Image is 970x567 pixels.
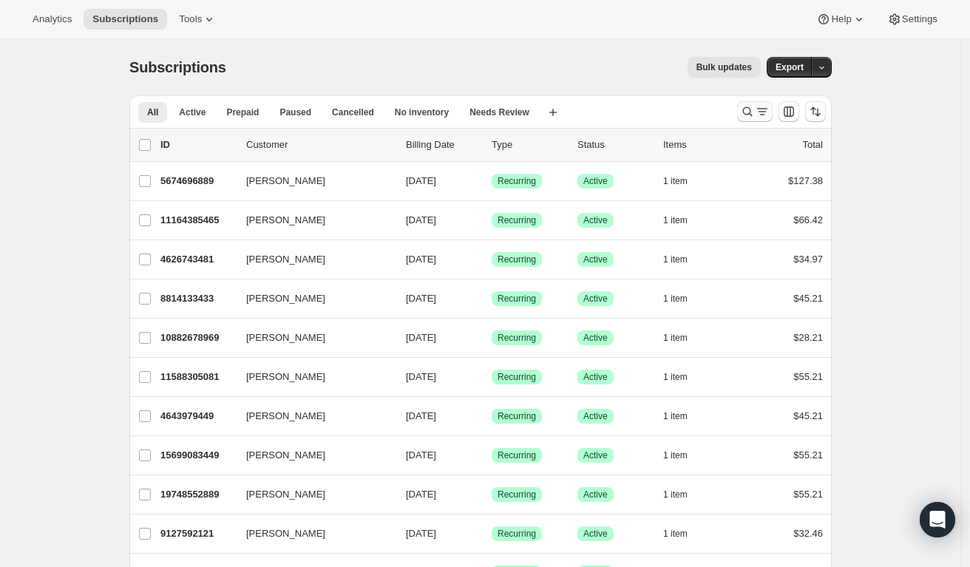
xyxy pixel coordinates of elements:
[805,101,826,122] button: Sort the results
[406,528,436,539] span: [DATE]
[583,175,608,187] span: Active
[498,332,536,344] span: Recurring
[498,371,536,383] span: Recurring
[793,254,823,265] span: $34.97
[237,248,385,271] button: [PERSON_NAME]
[793,214,823,225] span: $66.42
[160,330,234,345] p: 10882678969
[663,210,704,231] button: 1 item
[583,214,608,226] span: Active
[160,370,234,384] p: 11588305081
[246,370,325,384] span: [PERSON_NAME]
[878,9,946,30] button: Settings
[663,371,688,383] span: 1 item
[237,404,385,428] button: [PERSON_NAME]
[663,214,688,226] span: 1 item
[395,106,449,118] span: No inventory
[246,526,325,541] span: [PERSON_NAME]
[33,13,72,25] span: Analytics
[237,326,385,350] button: [PERSON_NAME]
[737,101,773,122] button: Search and filter results
[160,448,234,463] p: 15699083449
[663,449,688,461] span: 1 item
[498,528,536,540] span: Recurring
[469,106,529,118] span: Needs Review
[170,9,225,30] button: Tools
[663,137,737,152] div: Items
[498,293,536,305] span: Recurring
[776,61,804,73] span: Export
[406,489,436,500] span: [DATE]
[793,449,823,461] span: $55.21
[160,137,823,152] div: IDCustomerBilling DateTypeStatusItemsTotal
[696,61,752,73] span: Bulk updates
[246,409,325,424] span: [PERSON_NAME]
[160,288,823,309] div: 8814133433[PERSON_NAME][DATE]SuccessRecurringSuccessActive1 item$45.21
[237,208,385,232] button: [PERSON_NAME]
[406,175,436,186] span: [DATE]
[246,448,325,463] span: [PERSON_NAME]
[406,137,480,152] p: Billing Date
[160,523,823,544] div: 9127592121[PERSON_NAME][DATE]SuccessRecurringSuccessActive1 item$32.46
[498,254,536,265] span: Recurring
[129,59,226,75] span: Subscriptions
[663,410,688,422] span: 1 item
[902,13,937,25] span: Settings
[160,526,234,541] p: 9127592121
[688,57,761,78] button: Bulk updates
[663,523,704,544] button: 1 item
[498,410,536,422] span: Recurring
[583,371,608,383] span: Active
[406,254,436,265] span: [DATE]
[663,327,704,348] button: 1 item
[179,106,206,118] span: Active
[663,254,688,265] span: 1 item
[583,528,608,540] span: Active
[663,332,688,344] span: 1 item
[920,502,955,537] div: Open Intercom Messenger
[246,291,325,306] span: [PERSON_NAME]
[793,489,823,500] span: $55.21
[406,332,436,343] span: [DATE]
[147,106,158,118] span: All
[793,371,823,382] span: $55.21
[237,169,385,193] button: [PERSON_NAME]
[583,449,608,461] span: Active
[831,13,851,25] span: Help
[160,367,823,387] div: 11588305081[PERSON_NAME][DATE]SuccessRecurringSuccessActive1 item$55.21
[406,293,436,304] span: [DATE]
[663,171,704,191] button: 1 item
[24,9,81,30] button: Analytics
[246,213,325,228] span: [PERSON_NAME]
[160,174,234,189] p: 5674696889
[583,293,608,305] span: Active
[793,293,823,304] span: $45.21
[663,175,688,187] span: 1 item
[246,330,325,345] span: [PERSON_NAME]
[663,484,704,505] button: 1 item
[663,489,688,500] span: 1 item
[160,327,823,348] div: 10882678969[PERSON_NAME][DATE]SuccessRecurringSuccessActive1 item$28.21
[663,367,704,387] button: 1 item
[498,175,536,187] span: Recurring
[160,137,234,152] p: ID
[246,487,325,502] span: [PERSON_NAME]
[583,332,608,344] span: Active
[663,528,688,540] span: 1 item
[160,210,823,231] div: 11164385465[PERSON_NAME][DATE]SuccessRecurringSuccessActive1 item$66.42
[84,9,167,30] button: Subscriptions
[246,137,394,152] p: Customer
[406,449,436,461] span: [DATE]
[583,254,608,265] span: Active
[663,445,704,466] button: 1 item
[160,487,234,502] p: 19748552889
[583,410,608,422] span: Active
[160,445,823,466] div: 15699083449[PERSON_NAME][DATE]SuccessRecurringSuccessActive1 item$55.21
[767,57,813,78] button: Export
[498,214,536,226] span: Recurring
[246,174,325,189] span: [PERSON_NAME]
[332,106,374,118] span: Cancelled
[793,410,823,421] span: $45.21
[279,106,311,118] span: Paused
[406,410,436,421] span: [DATE]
